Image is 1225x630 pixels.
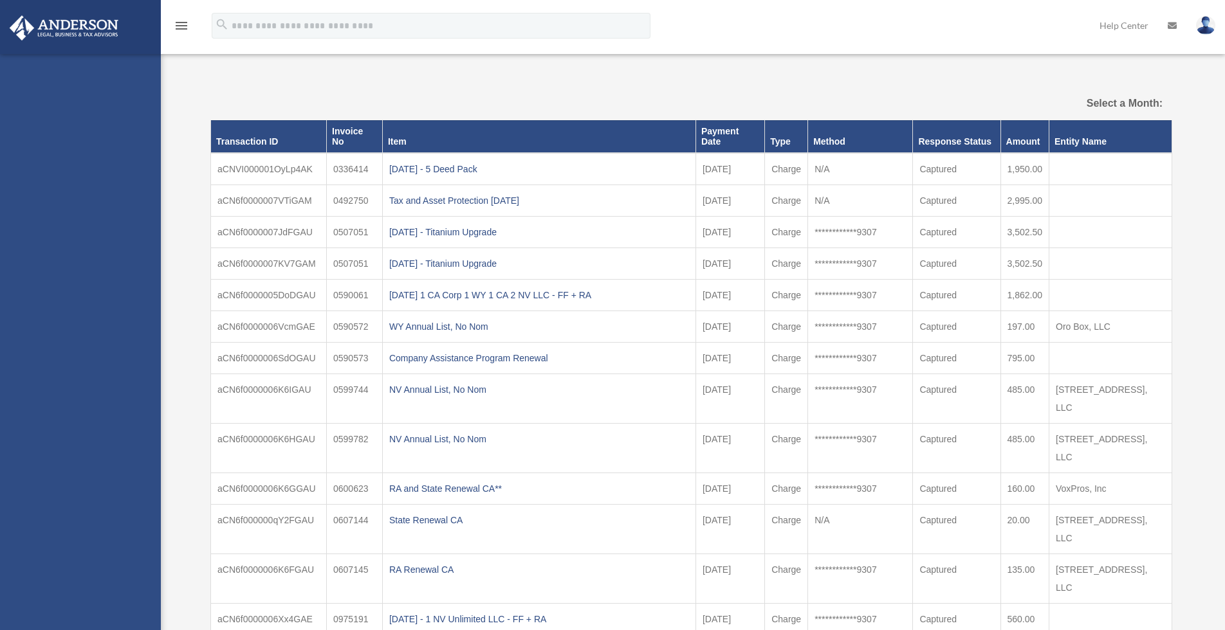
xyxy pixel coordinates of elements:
[913,280,1000,311] td: Captured
[1000,505,1049,554] td: 20.00
[765,374,808,424] td: Charge
[913,153,1000,185] td: Captured
[1049,505,1172,554] td: [STREET_ADDRESS], LLC
[1000,217,1049,248] td: 3,502.50
[327,248,383,280] td: 0507051
[695,248,764,280] td: [DATE]
[389,430,689,448] div: NV Annual List, No Nom
[913,473,1000,505] td: Captured
[1000,424,1049,473] td: 485.00
[695,424,764,473] td: [DATE]
[389,286,689,304] div: [DATE] 1 CA Corp 1 WY 1 CA 2 NV LLC - FF + RA
[327,185,383,217] td: 0492750
[1000,311,1049,343] td: 197.00
[382,120,695,153] th: Item
[389,480,689,498] div: RA and State Renewal CA**
[215,17,229,32] i: search
[913,248,1000,280] td: Captured
[765,343,808,374] td: Charge
[389,192,689,210] div: Tax and Asset Protection [DATE]
[1049,473,1172,505] td: VoxPros, Inc
[211,311,327,343] td: aCN6f0000006VcmGAE
[327,311,383,343] td: 0590572
[389,511,689,529] div: State Renewal CA
[808,153,913,185] td: N/A
[765,311,808,343] td: Charge
[389,381,689,399] div: NV Annual List, No Nom
[913,311,1000,343] td: Captured
[765,185,808,217] td: Charge
[389,610,689,628] div: [DATE] - 1 NV Unlimited LLC - FF + RA
[913,185,1000,217] td: Captured
[211,153,327,185] td: aCNVI000001OyLp4AK
[211,185,327,217] td: aCN6f0000007VTiGAM
[913,120,1000,153] th: Response Status
[695,473,764,505] td: [DATE]
[1049,374,1172,424] td: [STREET_ADDRESS], LLC
[327,505,383,554] td: 0607144
[6,15,122,40] img: Anderson Advisors Platinum Portal
[1049,554,1172,604] td: [STREET_ADDRESS], LLC
[765,424,808,473] td: Charge
[913,343,1000,374] td: Captured
[765,554,808,604] td: Charge
[765,505,808,554] td: Charge
[913,424,1000,473] td: Captured
[389,255,689,273] div: [DATE] - Titanium Upgrade
[1000,374,1049,424] td: 485.00
[695,217,764,248] td: [DATE]
[211,554,327,604] td: aCN6f0000006K6FGAU
[765,120,808,153] th: Type
[389,561,689,579] div: RA Renewal CA
[327,343,383,374] td: 0590573
[211,280,327,311] td: aCN6f0000005DoDGAU
[1000,473,1049,505] td: 160.00
[913,554,1000,604] td: Captured
[913,505,1000,554] td: Captured
[913,374,1000,424] td: Captured
[695,120,764,153] th: Payment Date
[808,185,913,217] td: N/A
[695,505,764,554] td: [DATE]
[695,311,764,343] td: [DATE]
[211,248,327,280] td: aCN6f0000007KV7GAM
[765,248,808,280] td: Charge
[327,120,383,153] th: Invoice No
[695,153,764,185] td: [DATE]
[211,473,327,505] td: aCN6f0000006K6GGAU
[211,120,327,153] th: Transaction ID
[695,280,764,311] td: [DATE]
[389,318,689,336] div: WY Annual List, No Nom
[1049,311,1172,343] td: Oro Box, LLC
[695,343,764,374] td: [DATE]
[327,217,383,248] td: 0507051
[1049,424,1172,473] td: [STREET_ADDRESS], LLC
[211,374,327,424] td: aCN6f0000006K6IGAU
[765,153,808,185] td: Charge
[1000,153,1049,185] td: 1,950.00
[327,473,383,505] td: 0600623
[174,18,189,33] i: menu
[211,217,327,248] td: aCN6f0000007JdFGAU
[1049,120,1172,153] th: Entity Name
[211,505,327,554] td: aCN6f000000qY2FGAU
[765,280,808,311] td: Charge
[1000,248,1049,280] td: 3,502.50
[808,120,913,153] th: Method
[1000,185,1049,217] td: 2,995.00
[1000,554,1049,604] td: 135.00
[913,217,1000,248] td: Captured
[327,374,383,424] td: 0599744
[389,223,689,241] div: [DATE] - Titanium Upgrade
[1000,280,1049,311] td: 1,862.00
[1000,343,1049,374] td: 795.00
[327,280,383,311] td: 0590061
[695,374,764,424] td: [DATE]
[695,185,764,217] td: [DATE]
[389,160,689,178] div: [DATE] - 5 Deed Pack
[327,424,383,473] td: 0599782
[1196,16,1215,35] img: User Pic
[765,473,808,505] td: Charge
[211,424,327,473] td: aCN6f0000006K6HGAU
[765,217,808,248] td: Charge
